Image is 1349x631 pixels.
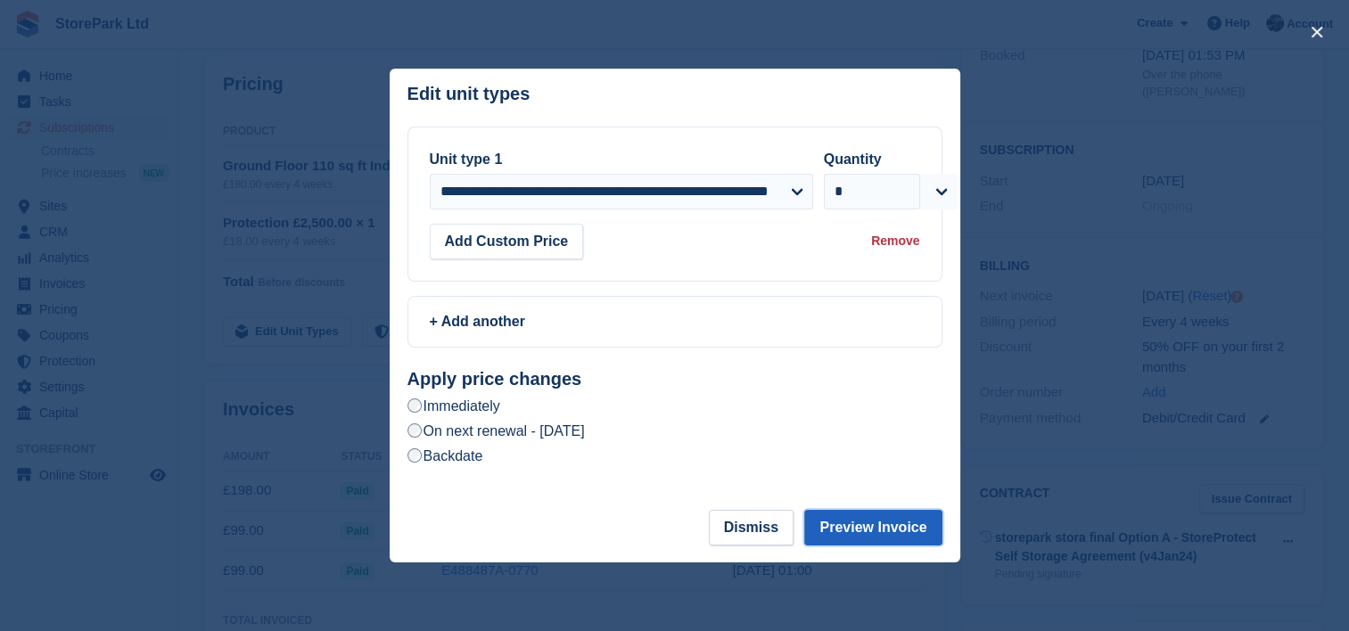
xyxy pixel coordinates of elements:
[430,224,584,259] button: Add Custom Price
[407,296,942,348] a: + Add another
[407,369,582,389] strong: Apply price changes
[824,152,882,167] label: Quantity
[407,398,422,413] input: Immediately
[430,311,920,332] div: + Add another
[871,232,919,250] div: Remove
[430,152,503,167] label: Unit type 1
[407,447,483,465] label: Backdate
[709,510,794,545] button: Dismiss
[407,397,500,415] label: Immediately
[407,423,422,438] input: On next renewal - [DATE]
[407,422,585,440] label: On next renewal - [DATE]
[407,84,531,104] p: Edit unit types
[1303,18,1331,46] button: close
[804,510,942,545] button: Preview Invoice
[407,448,422,463] input: Backdate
